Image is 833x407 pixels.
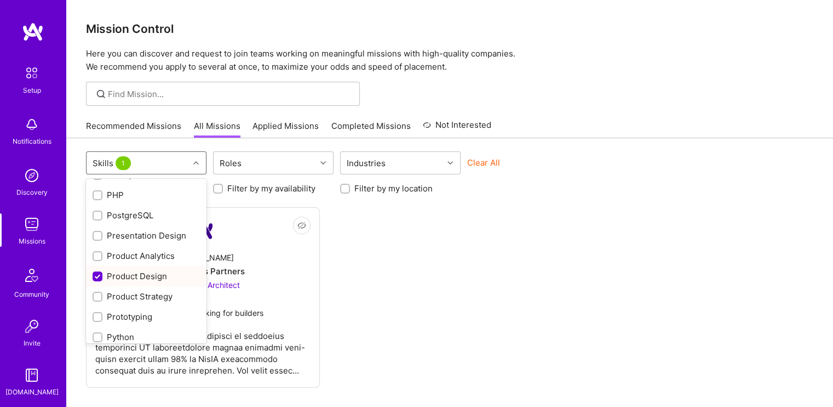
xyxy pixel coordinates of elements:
[14,289,49,300] div: Community
[21,114,43,135] img: bell
[93,250,200,262] div: Product Analytics
[164,307,263,319] span: Actively looking for builders
[86,120,181,138] a: Recommended Missions
[344,155,388,171] div: Industries
[467,157,500,168] button: Clear All
[93,291,200,302] div: Product Strategy
[331,120,411,138] a: Completed Missions
[16,186,48,198] div: Discovery
[108,88,352,100] input: Find Mission...
[447,160,453,166] i: icon Chevron
[93,331,200,343] div: Python
[320,160,326,166] i: icon Chevron
[90,155,136,171] div: Skills
[423,118,491,138] a: Not Interested
[93,230,200,241] div: Presentation Design
[19,235,45,247] div: Missions
[93,270,200,282] div: Product Design
[93,210,200,221] div: PostgreSQL
[23,84,41,96] div: Setup
[21,165,43,186] img: discovery
[217,155,244,171] div: Roles
[193,160,199,166] i: icon Chevron
[22,22,44,42] img: logo
[297,221,306,230] i: icon EyeClosed
[21,213,43,235] img: teamwork
[116,156,131,170] span: 1
[95,321,311,376] div: Lo'ip dolorsi AM Consectet Adipisci el seddoeius temporinci UT laboreetdolore magnaa enimadmi ven...
[86,22,813,36] h3: Mission Control
[227,183,315,194] label: Filter by my availability
[13,135,51,147] div: Notifications
[86,47,813,74] p: Here you can discover and request to join teams working on meaningful missions with high-quality ...
[21,364,43,386] img: guide book
[194,120,240,138] a: All Missions
[93,189,200,201] div: PHP
[95,88,107,100] i: icon SearchGrey
[21,315,43,337] img: Invite
[252,120,319,138] a: Applied Missions
[354,183,433,194] label: Filter by my location
[20,61,43,84] img: setup
[93,311,200,323] div: Prototyping
[24,337,41,349] div: Invite
[5,386,59,398] div: [DOMAIN_NAME]
[19,262,45,289] img: Community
